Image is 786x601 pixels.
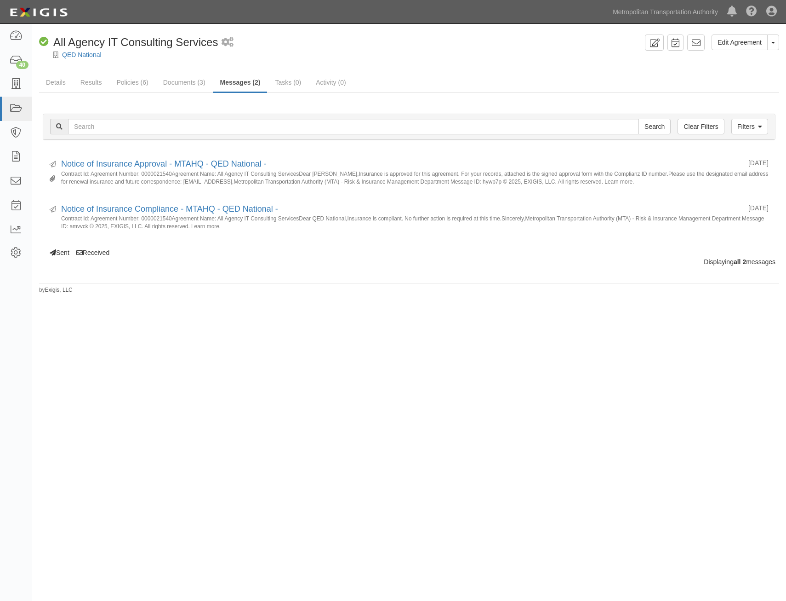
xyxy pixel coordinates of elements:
[39,35,218,50] div: All Agency IT Consulting Services
[7,4,70,21] img: logo-5460c22ac91f19d4615b14bd174203de0afe785f0fc80cf4dbbc73dc1793850b.png
[608,3,723,21] a: Metropolitan Transportation Authority
[45,287,73,293] a: Exigis, LLC
[74,73,109,92] a: Results
[50,207,56,213] i: Sent
[222,38,234,47] i: 2 scheduled workflows
[712,35,768,50] a: Edit Agreement
[61,158,741,170] div: Notice of Insurance Approval - MTAHQ - QED National -
[746,6,757,17] i: Help Center - Complianz
[39,37,49,47] i: Compliant
[268,73,308,92] a: Tasks (0)
[109,73,155,92] a: Policies (6)
[50,162,56,168] i: Sent
[309,73,353,92] a: Activity (0)
[638,119,671,134] input: Search
[61,170,769,185] small: Contract Id: Agreement Number: 0000021540Agreement Name: All Agency IT Consulting ServicesDear [P...
[61,159,267,168] a: Notice of Insurance Approval - MTAHQ - QED National -
[62,51,102,58] a: QED National
[61,204,278,214] a: Notice of Insurance Compliance - MTAHQ - QED National -
[748,203,769,213] div: [DATE]
[734,258,746,266] b: all 2
[16,61,28,69] div: 40
[39,73,73,92] a: Details
[748,158,769,168] div: [DATE]
[61,203,741,215] div: Notice of Insurance Compliance - MTAHQ - QED National -
[213,73,268,93] a: Messages (2)
[61,215,769,229] small: Contract Id: Agreement Number: 0000021540Agreement Name: All Agency IT Consulting ServicesDear QE...
[156,73,212,92] a: Documents (3)
[731,119,768,134] a: Filters
[39,286,73,294] small: by
[53,36,218,48] span: All Agency IT Consulting Services
[678,119,724,134] a: Clear Filters
[36,257,782,266] div: Displaying messages
[68,119,639,134] input: Search
[36,149,782,257] div: Sent Received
